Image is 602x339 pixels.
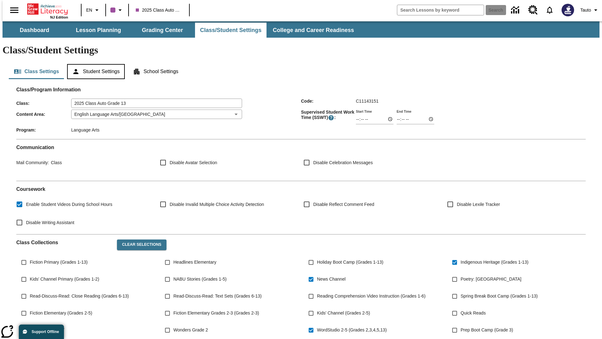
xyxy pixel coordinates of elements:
span: Fiction Elementary (Grades 2-5) [30,310,92,316]
span: Read-Discuss-Read: Text Sets (Grades 6-13) [173,293,261,299]
div: Coursework [16,186,586,229]
h2: Class/Program Information [16,87,586,93]
button: Support Offline [19,325,64,339]
h2: Course work [16,186,586,192]
h2: Communication [16,144,586,150]
span: Poetry: [GEOGRAPHIC_DATA] [461,276,521,282]
div: Class/Student Settings [9,64,593,79]
span: Disable Avatar Selection [170,159,217,166]
a: Resource Center, Will open in new tab [525,2,541,19]
span: Content Area : [16,112,71,117]
span: Read-Discuss-Read: Close Reading (Grades 6-13) [30,293,129,299]
h1: Class/Student Settings [3,44,599,56]
span: Disable Reflect Comment Feed [313,201,374,208]
div: Class/Program Information [16,93,586,134]
span: Language Arts [71,127,99,132]
span: C11143151 [356,99,378,104]
span: Tauto [580,7,591,13]
button: School Settings [128,64,183,79]
span: WordStudio 2-5 (Grades 2,3,4,5,13) [317,327,387,333]
span: Reading Comprehension Video Instruction (Grades 1-6) [317,293,425,299]
span: Support Offline [32,330,59,334]
span: Class [49,160,62,165]
input: search field [397,5,484,15]
button: Language: EN, Select a language [83,4,103,16]
div: Home [27,2,68,19]
span: EN [86,7,92,13]
button: Select a new avatar [558,2,578,18]
span: Disable Writing Assistant [26,219,74,226]
button: Dashboard [3,23,66,38]
span: Quick Reads [461,310,486,316]
span: NABU Stories (Grades 1-5) [173,276,227,282]
span: Supervised Student Work Time (SSWT) : [301,110,356,121]
label: Start Time [356,109,372,114]
input: Class [71,99,242,108]
button: Student Settings [67,64,124,79]
span: Mail Community : [16,160,49,165]
img: Avatar [562,4,574,16]
button: Class Settings [9,64,64,79]
a: Data Center [507,2,525,19]
span: News Channel [317,276,346,282]
h2: Class Collections [16,239,112,245]
button: Profile/Settings [578,4,602,16]
span: Holiday Boot Camp (Grades 1-13) [317,259,383,266]
span: Indigenous Heritage (Grades 1-13) [461,259,528,266]
div: SubNavbar [3,21,599,38]
span: Fiction Elementary Grades 2-3 (Grades 2-3) [173,310,259,316]
span: Kids' Channel Primary (Grades 1-2) [30,276,99,282]
div: SubNavbar [3,23,360,38]
span: Wonders Grade 2 [173,327,208,333]
span: Disable Invalid Multiple Choice Activity Detection [170,201,264,208]
span: Test course 10/17 [30,327,65,333]
span: Headlines Elementary [173,259,216,266]
button: College and Career Readiness [268,23,359,38]
button: Clear Selections [117,239,166,250]
a: Home [27,3,68,15]
span: Prep Boot Camp (Grade 3) [461,327,513,333]
span: Spring Break Boot Camp (Grades 1-13) [461,293,538,299]
button: Lesson Planning [67,23,130,38]
span: NJ Edition [50,15,68,19]
label: End Time [397,109,411,114]
div: English Language Arts/[GEOGRAPHIC_DATA] [71,110,242,119]
div: Communication [16,144,586,176]
span: Fiction Primary (Grades 1-13) [30,259,87,266]
span: 2025 Class Auto Grade 13 [136,7,182,13]
span: Kids' Channel (Grades 2-5) [317,310,370,316]
button: Class/Student Settings [195,23,267,38]
button: Grading Center [131,23,194,38]
span: Code : [301,99,356,104]
span: Disable Celebration Messages [313,159,373,166]
button: Open side menu [5,1,24,19]
button: Supervised Student Work Time is the timeframe when students can take LevelSet and when lessons ar... [328,115,334,121]
span: Program : [16,127,71,132]
span: Enable Student Videos During School Hours [26,201,112,208]
a: Notifications [541,2,558,18]
span: Class : [16,101,71,106]
span: Disable Lexile Tracker [457,201,500,208]
button: Class color is purple. Change class color [108,4,126,16]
